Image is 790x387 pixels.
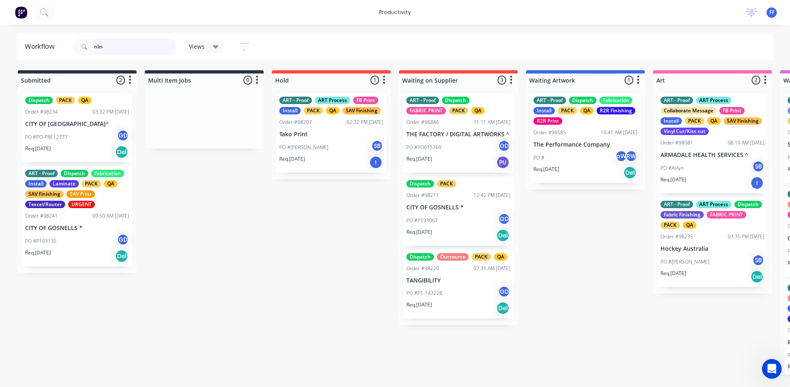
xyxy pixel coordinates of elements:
p: Req. [DATE] [660,270,686,277]
div: pW [615,150,627,162]
div: Outsource [437,253,469,261]
span: Views [189,42,205,51]
p: Req. [DATE] [406,155,432,163]
div: QA [78,97,92,104]
p: Req. [DATE] [279,155,305,163]
div: SAV Finishing [25,190,64,198]
div: PACK [56,97,75,104]
div: Order #98234 [25,108,58,116]
div: R2R Print [533,117,562,125]
div: SB [752,160,764,173]
div: Dispatch [442,97,469,104]
div: SAV Finishing [724,117,762,125]
div: PACK [660,221,680,229]
div: SAV Finishing [342,107,381,114]
div: ART - ProofDispatchFabricationInstallPACKQAR2R FinishingR2R PrintOrder #9658510:41 AM [DATE]The P... [530,93,641,183]
p: Req. [DATE] [533,166,559,173]
div: Dispatch [406,180,434,188]
div: Order #98241 [25,212,58,220]
p: Req. [DATE] [25,249,51,256]
div: Laminate [50,180,79,188]
div: SAV Print [66,190,95,198]
p: Req. [DATE] [406,228,432,236]
div: GD [498,285,510,298]
div: QA [326,107,340,114]
div: ART - Proof [660,97,693,104]
div: GD [498,140,510,152]
p: PO #P193067 [406,217,438,224]
div: ART - Proof [279,97,312,104]
div: Del [115,145,128,159]
p: Hockey Australia [660,245,764,252]
div: 08:10 AM [DATE] [728,139,764,147]
div: Dispatch [734,201,762,208]
p: THE FACTORY / DIGITAL ARTWORKS ^ [406,131,510,138]
div: 02:32 PM [DATE] [347,119,383,126]
div: ART Process [315,97,350,104]
p: Tako Print [279,131,383,138]
div: QA [104,180,118,188]
div: 07:35 AM [DATE] [474,265,510,272]
div: Order #98211 [406,192,439,199]
div: ART - ProofART ProcessCollaborate MessageFB PrintInstallPACKQASAV FinishingVinyl Cut/Kiss cutOrde... [657,93,768,193]
div: QA [707,117,721,125]
div: Fabric Finishing [660,211,704,218]
div: PACK [685,117,704,125]
div: DispatchPACKQAOrder #9823403:32 PM [DATE]CITY OF [GEOGRAPHIC_DATA]^PO #PO-PRE12777GDReq.[DATE]Del [22,93,132,162]
div: Del [115,249,128,263]
p: Req. [DATE] [25,145,51,152]
p: PO #[PERSON_NAME] [660,258,710,266]
div: 10:41 AM [DATE] [601,129,637,136]
div: PACK [558,107,577,114]
div: ART Process [696,97,731,104]
div: productivity [375,6,415,19]
p: CITY OF GOSNELLS * [406,204,510,211]
div: ART - ProofDispatchFabricationInstallLaminatePACKQASAV FinishingSAV PrintTexcel/RouterURGENTOrder... [22,166,132,266]
div: Order #98081 [660,139,693,147]
div: QA [471,107,485,114]
div: Collaborate Message [660,107,717,114]
div: 03:35 PM [DATE] [728,233,764,240]
p: PO #P1-143228 [406,290,442,297]
div: 12:42 PM [DATE] [474,192,510,199]
div: ART - ProofDispatchFABRIC PRINTPACKQAOrder #9684611:11 AM [DATE]THE FACTORY / DIGITAL ARTWORKS ^P... [403,93,514,173]
div: ART - ProofART ProcessDispatchFabric FinishingFABRIC PRINTPACKQAOrder #9823503:35 PM [DATE]Hockey... [657,197,768,287]
p: PO # [533,154,545,161]
div: Install [279,107,301,114]
div: Fabrication [599,97,632,104]
div: R2R Finishing [597,107,635,114]
p: PO #P193135 [25,237,57,245]
div: Order #96585 [533,129,566,136]
div: Del [623,166,637,179]
p: PO #[PERSON_NAME] [279,144,328,151]
div: FB Print [353,97,378,104]
div: 03:32 PM [DATE] [92,108,129,116]
div: ART - Proof [533,97,566,104]
div: PU [496,156,509,169]
div: GD [498,213,510,225]
div: URGENT [68,201,95,208]
div: DispatchOutsourcePACKQAOrder #9822007:35 AM [DATE]TANGIBILITYPO #P1-143228GDReq.[DATE]Del [403,250,514,319]
input: Search for orders... [94,38,176,55]
p: Req. [DATE] [660,176,686,183]
div: PACK [449,107,468,114]
div: FABRIC PRINT [707,211,746,218]
p: CITY OF GOSNELLS * [25,225,129,232]
div: DispatchPACKOrder #9821112:42 PM [DATE]CITY OF GOSNELLS *PO #P193067GDReq.[DATE]Del [403,177,514,246]
div: Order #98220 [406,265,439,272]
div: PACK [437,180,456,188]
p: CITY OF [GEOGRAPHIC_DATA]^ [25,121,129,128]
div: Order #98235 [660,233,693,240]
div: Install [660,117,682,125]
p: The Performance Company [533,141,637,148]
div: ART - Proof [660,201,693,208]
div: Del [496,302,509,315]
p: PO #PO-PRE12777 [25,133,68,141]
div: Dispatch [569,97,597,104]
div: QA [494,253,507,261]
p: PO #PO015360 [406,144,441,151]
div: Dispatch [406,253,434,261]
div: PACK [472,253,491,261]
div: FABRIC PRINT [406,107,446,114]
div: 11:11 AM [DATE] [474,119,510,126]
